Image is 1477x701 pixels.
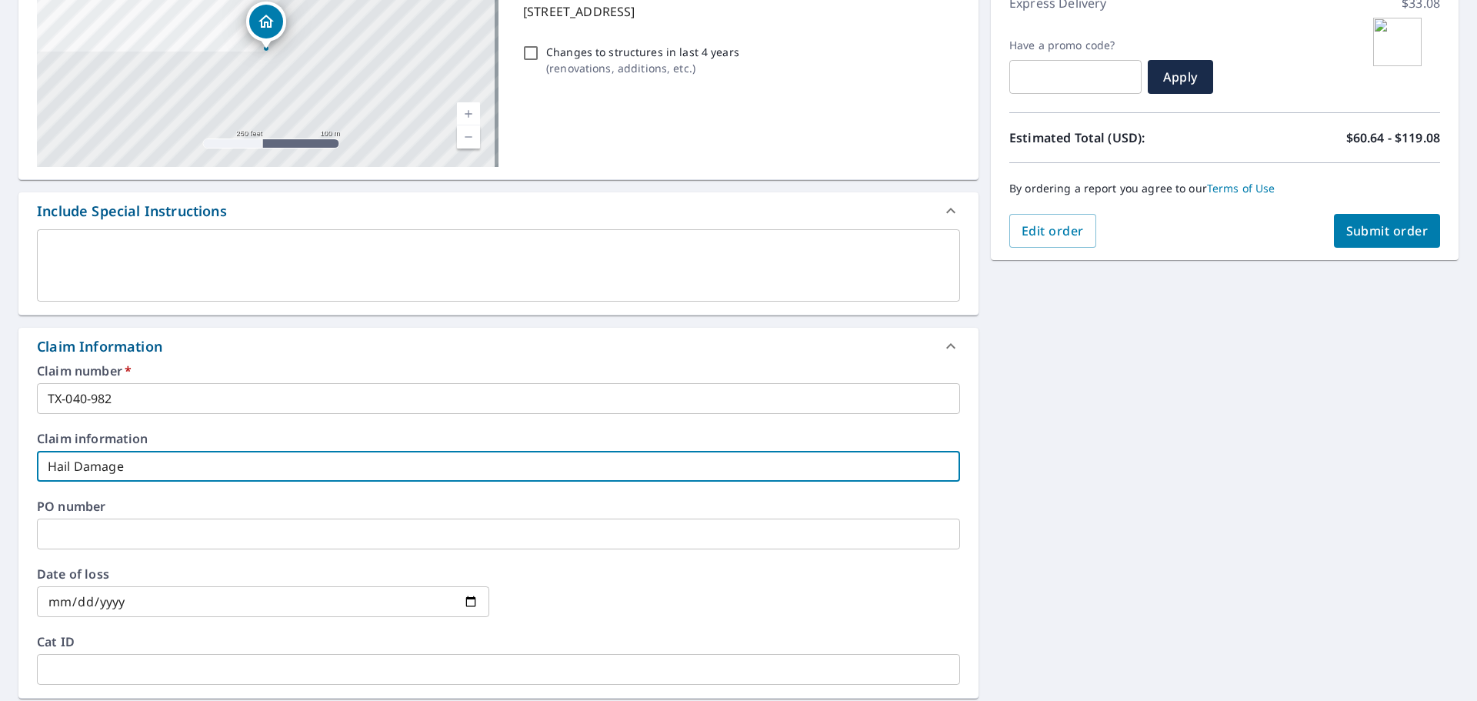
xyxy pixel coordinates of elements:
div: Claim Information [37,336,162,357]
button: Edit order [1009,214,1096,248]
a: Current Level 17, Zoom In [457,102,480,125]
label: Claim number [37,365,960,377]
label: Cat ID [37,636,960,648]
span: Submit order [1346,222,1429,239]
span: Apply [1160,68,1201,85]
div: Include Special Instructions [37,201,227,222]
p: By ordering a report you agree to our [1009,182,1440,195]
div: Claim Information [18,328,979,365]
button: Submit order [1334,214,1441,248]
p: ( renovations, additions, etc. ) [546,60,739,76]
button: Apply [1148,60,1213,94]
p: Estimated Total (USD): [1009,129,1225,147]
label: Date of loss [37,568,489,580]
img: icon128gray.png [8,8,57,57]
a: Terms of Use [1207,181,1275,195]
p: [STREET_ADDRESS] [523,2,954,21]
span: Edit order [1022,222,1084,239]
div: Include Special Instructions [18,192,979,229]
label: Claim information [37,432,960,445]
p: Changes to structures in last 4 years [546,44,739,60]
p: $60.64 - $119.08 [1346,129,1440,147]
label: Have a promo code? [1009,38,1142,52]
a: Current Level 17, Zoom Out [457,125,480,149]
div: Dropped pin, building 1, Residential property, 5601 E Side Ave Dallas, TX 75214 [246,2,286,49]
label: PO number [37,500,960,512]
